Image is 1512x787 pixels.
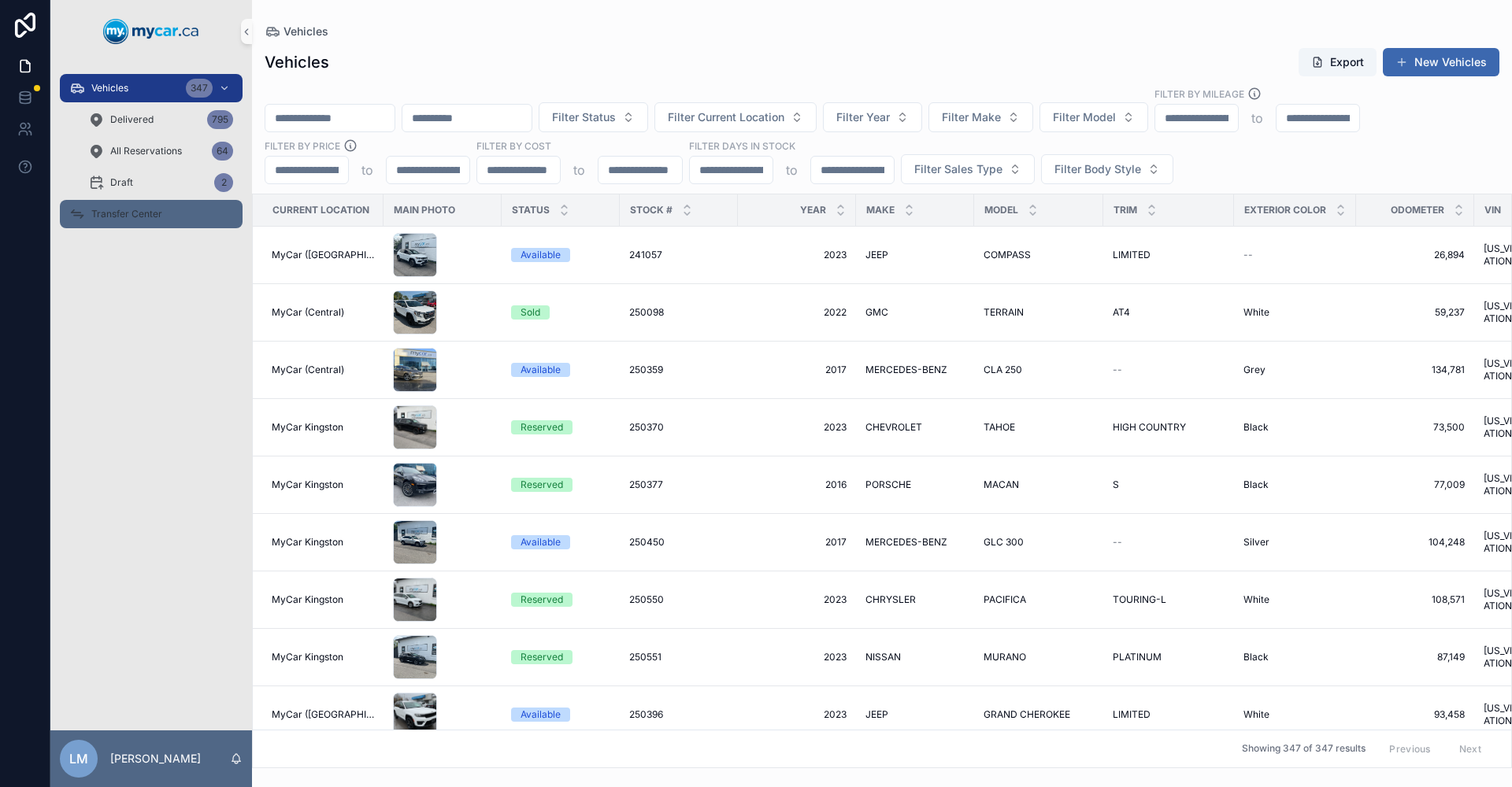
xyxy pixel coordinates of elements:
span: Status [512,204,550,216]
span: GLC 300 [984,536,1024,549]
a: 2022 [747,306,847,319]
a: Reserved [511,650,610,664]
a: New Vehicles [1383,48,1499,76]
a: White [1243,306,1347,319]
span: 104,248 [1366,536,1465,549]
span: White [1243,306,1269,319]
span: Stock # [630,204,673,216]
div: Reserved [521,593,563,607]
a: MERCEDES-BENZ [865,536,965,549]
a: 250450 [629,536,728,549]
a: Available [511,363,610,377]
a: 26,894 [1366,249,1465,261]
span: Model [984,204,1018,216]
label: Filter By Mileage [1154,87,1244,101]
span: MyCar (Central) [272,306,344,319]
a: LIMITED [1113,249,1225,261]
a: 59,237 [1366,306,1465,319]
a: MyCar ([GEOGRAPHIC_DATA]) [272,249,374,261]
span: Filter Model [1053,109,1116,125]
span: Vehicles [283,24,328,39]
p: to [1251,109,1263,127]
a: PORSCHE [865,478,965,491]
a: CHEVROLET [865,421,965,434]
a: JEEP [865,249,965,261]
a: MACAN [984,478,1094,491]
span: MURANO [984,651,1026,663]
a: 250396 [629,708,728,721]
a: LIMITED [1113,708,1225,721]
a: 73,500 [1366,421,1465,434]
span: CHRYSLER [865,593,916,606]
a: HIGH COUNTRY [1113,421,1225,434]
span: PLATINUM [1113,651,1162,663]
span: Draft [110,176,133,189]
span: 241057 [629,249,662,261]
span: Filter Status [552,109,616,125]
span: Delivered [110,113,154,126]
a: Grey [1243,364,1347,376]
span: All Reservations [110,145,182,157]
a: Available [511,248,610,262]
span: Year [800,204,826,216]
label: FILTER BY PRICE [265,139,340,153]
span: CLA 250 [984,364,1022,376]
span: 250098 [629,306,664,319]
a: MyCar (Central) [272,364,374,376]
a: -- [1113,536,1225,549]
a: CHRYSLER [865,593,965,606]
span: MyCar ([GEOGRAPHIC_DATA]) [272,708,374,721]
button: Select Button [823,102,922,132]
a: Draft2 [79,168,243,197]
a: All Reservations64 [79,137,243,165]
span: LM [69,749,88,768]
span: 250377 [629,478,663,491]
a: 241057 [629,249,728,261]
p: to [786,161,798,179]
a: White [1243,708,1347,721]
a: MERCEDES-BENZ [865,364,965,376]
a: MURANO [984,651,1094,663]
span: 2023 [747,593,847,606]
div: Reserved [521,420,563,434]
span: Current Location [272,204,369,216]
a: Sold [511,305,610,320]
div: Available [521,708,561,722]
a: -- [1243,249,1347,261]
a: Black [1243,421,1347,434]
a: 250098 [629,306,728,319]
a: GLC 300 [984,536,1094,549]
span: Black [1243,421,1269,434]
span: MyCar Kingston [272,478,343,491]
a: Black [1243,651,1347,663]
span: MyCar Kingston [272,593,343,606]
div: Available [521,363,561,377]
a: 87,149 [1366,651,1465,663]
a: 2016 [747,478,847,491]
a: Vehicles347 [60,74,243,102]
a: White [1243,593,1347,606]
span: Vehicles [91,82,128,94]
span: MyCar Kingston [272,421,343,434]
a: Reserved [511,478,610,492]
a: 2023 [747,421,847,434]
div: 64 [212,142,233,161]
button: Select Button [901,154,1035,184]
div: Reserved [521,650,563,664]
span: Make [866,204,895,216]
span: VIN [1484,204,1501,216]
span: AT4 [1113,306,1130,319]
span: 2017 [747,364,847,376]
button: Select Button [1039,102,1148,132]
span: 108,571 [1366,593,1465,606]
span: MACAN [984,478,1019,491]
button: Select Button [1041,154,1173,184]
span: 93,458 [1366,708,1465,721]
a: Available [511,535,610,549]
span: CHEVROLET [865,421,922,434]
a: CLA 250 [984,364,1094,376]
